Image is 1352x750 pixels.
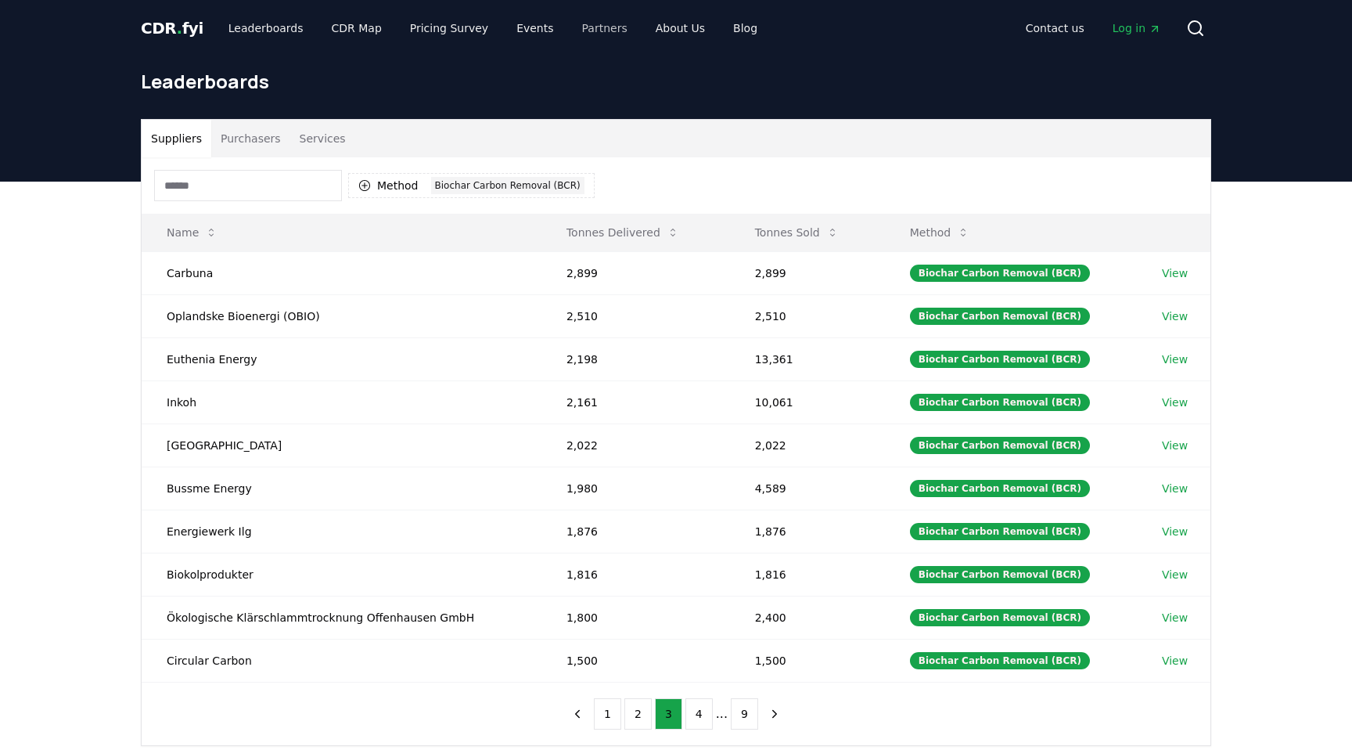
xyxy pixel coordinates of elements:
button: 1 [594,698,621,730]
button: 3 [655,698,682,730]
button: Tonnes Sold [743,217,851,248]
button: Name [154,217,230,248]
button: Services [290,120,355,157]
td: 1,816 [730,553,885,596]
span: Log in [1113,20,1161,36]
td: 2,510 [541,294,730,337]
td: Energiewerk Ilg [142,510,541,553]
button: 4 [685,698,713,730]
button: MethodBiochar Carbon Removal (BCR) [348,173,595,198]
td: 2,022 [541,424,730,467]
td: Circular Carbon [142,639,541,682]
a: Log in [1100,14,1174,42]
button: Tonnes Delivered [554,217,692,248]
a: View [1162,610,1188,626]
button: previous page [564,698,591,730]
td: Euthenia Energy [142,337,541,380]
button: Purchasers [211,120,290,157]
td: 1,500 [730,639,885,682]
a: View [1162,352,1188,367]
td: 2,510 [730,294,885,337]
button: 9 [731,698,758,730]
td: 1,876 [541,510,730,553]
td: [GEOGRAPHIC_DATA] [142,424,541,467]
div: Biochar Carbon Removal (BCR) [910,609,1090,626]
span: . [177,19,182,38]
a: Blog [721,14,770,42]
nav: Main [1013,14,1174,42]
td: 1,500 [541,639,730,682]
nav: Main [216,14,770,42]
button: Suppliers [142,120,211,157]
a: CDR Map [319,14,394,42]
td: Bussme Energy [142,467,541,510]
div: Biochar Carbon Removal (BCR) [910,351,1090,368]
a: View [1162,567,1188,582]
div: Biochar Carbon Removal (BCR) [910,523,1090,540]
a: View [1162,438,1188,453]
a: About Us [643,14,717,42]
a: Pricing Survey [397,14,501,42]
td: 2,899 [541,251,730,294]
td: Ökologische Klärschlammtrocknung Offenhausen GmbH [142,596,541,639]
div: Biochar Carbon Removal (BCR) [910,265,1090,282]
div: Biochar Carbon Removal (BCR) [910,308,1090,325]
td: 1,816 [541,553,730,596]
a: Events [504,14,566,42]
a: Leaderboards [216,14,316,42]
button: next page [761,698,788,730]
td: 1,980 [541,467,730,510]
td: 4,589 [730,467,885,510]
div: Biochar Carbon Removal (BCR) [910,394,1090,411]
td: 2,899 [730,251,885,294]
td: Oplandske Bioenergi (OBIO) [142,294,541,337]
div: Biochar Carbon Removal (BCR) [910,437,1090,454]
td: 1,876 [730,510,885,553]
li: ... [716,705,728,723]
div: Biochar Carbon Removal (BCR) [431,177,584,194]
div: Biochar Carbon Removal (BCR) [910,566,1090,583]
a: View [1162,265,1188,281]
td: 2,022 [730,424,885,467]
a: View [1162,308,1188,324]
button: Method [897,217,983,248]
div: Biochar Carbon Removal (BCR) [910,652,1090,669]
td: 10,061 [730,380,885,424]
td: 2,161 [541,380,730,424]
td: Biokolprodukter [142,553,541,596]
td: 2,400 [730,596,885,639]
td: 2,198 [541,337,730,380]
h1: Leaderboards [141,69,1211,94]
a: CDR.fyi [141,17,203,39]
a: Contact us [1013,14,1097,42]
td: 1,800 [541,596,730,639]
a: View [1162,524,1188,539]
div: Biochar Carbon Removal (BCR) [910,480,1090,497]
td: Inkoh [142,380,541,424]
a: Partners [570,14,640,42]
button: 2 [624,698,652,730]
td: Carbuna [142,251,541,294]
span: CDR fyi [141,19,203,38]
a: View [1162,395,1188,410]
a: View [1162,653,1188,669]
a: View [1162,481,1188,496]
td: 13,361 [730,337,885,380]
